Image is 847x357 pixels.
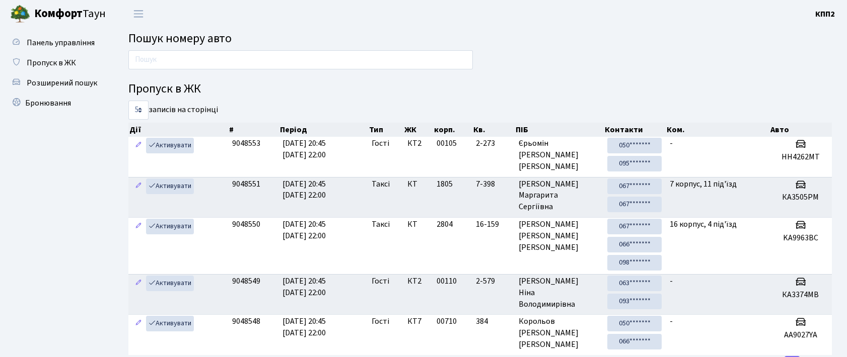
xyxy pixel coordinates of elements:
[232,219,260,230] span: 9048550
[5,33,106,53] a: Панель управління
[773,290,828,300] h5: КА3374МВ
[476,178,511,190] span: 7-398
[126,6,151,22] button: Переключити навігацію
[283,219,326,241] span: [DATE] 20:45 [DATE] 22:00
[666,123,769,137] th: Ком.
[283,178,326,201] span: [DATE] 20:45 [DATE] 22:00
[815,8,835,20] a: КПП2
[519,178,599,213] span: [PERSON_NAME] Маргарита Сергіївна
[604,123,666,137] th: Контакти
[407,316,429,327] span: КТ7
[132,276,145,291] a: Редагувати
[232,276,260,287] span: 9048549
[132,219,145,234] a: Редагувати
[128,123,228,137] th: Дії
[5,73,106,93] a: Розширений пошук
[5,53,106,73] a: Пропуск в ЖК
[519,316,599,350] span: Корольов [PERSON_NAME] [PERSON_NAME]
[128,50,473,69] input: Пошук
[670,276,673,287] span: -
[437,219,453,230] span: 2804
[476,316,511,327] span: 384
[34,6,83,22] b: Комфорт
[132,178,145,194] a: Редагувати
[232,316,260,327] span: 9048548
[519,138,599,172] span: Єрьомін [PERSON_NAME] [PERSON_NAME]
[670,219,737,230] span: 16 корпус, 4 під'їзд
[437,276,457,287] span: 00110
[146,316,194,331] a: Активувати
[407,178,429,190] span: КТ
[146,138,194,153] a: Активувати
[132,316,145,331] a: Редагувати
[519,219,599,253] span: [PERSON_NAME] [PERSON_NAME] [PERSON_NAME]
[403,123,433,137] th: ЖК
[128,82,832,97] h4: Пропуск в ЖК
[146,178,194,194] a: Активувати
[34,6,106,23] span: Таун
[472,123,515,137] th: Кв.
[146,276,194,291] a: Активувати
[670,316,673,327] span: -
[372,276,389,287] span: Гості
[407,276,429,287] span: КТ2
[132,138,145,153] a: Редагувати
[146,219,194,234] a: Активувати
[5,93,106,113] a: Бронювання
[128,101,218,120] label: записів на сторінці
[372,138,389,149] span: Гості
[128,30,232,47] span: Пошук номеру авто
[372,219,390,230] span: Таксі
[27,57,76,68] span: Пропуск в ЖК
[773,152,828,162] h5: НН4262МТ
[476,138,511,149] span: 2-273
[515,123,603,137] th: ПІБ
[10,4,30,24] img: logo.png
[437,316,457,327] span: 00710
[476,276,511,287] span: 2-579
[407,138,429,149] span: КТ2
[232,178,260,190] span: 9048551
[279,123,368,137] th: Період
[437,138,457,149] span: 00105
[815,9,835,20] b: КПП2
[283,316,326,338] span: [DATE] 20:45 [DATE] 22:00
[407,219,429,230] span: КТ
[232,138,260,149] span: 9048553
[773,330,828,340] h5: АА9027YA
[670,138,673,149] span: -
[27,77,97,88] span: Розширений пошук
[25,98,71,109] span: Бронювання
[773,193,828,202] h5: КА3505РМ
[283,276,326,298] span: [DATE] 20:45 [DATE] 22:00
[433,123,472,137] th: корп.
[368,123,403,137] th: Тип
[773,233,828,243] h5: KA9963BC
[228,123,278,137] th: #
[769,123,832,137] th: Авто
[128,101,149,120] select: записів на сторінці
[372,178,390,190] span: Таксі
[283,138,326,160] span: [DATE] 20:45 [DATE] 22:00
[437,178,453,190] span: 1805
[372,316,389,327] span: Гості
[476,219,511,230] span: 16-159
[519,276,599,310] span: [PERSON_NAME] Ніна Володимирівна
[670,178,737,190] span: 7 корпус, 11 під'їзд
[27,37,95,48] span: Панель управління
